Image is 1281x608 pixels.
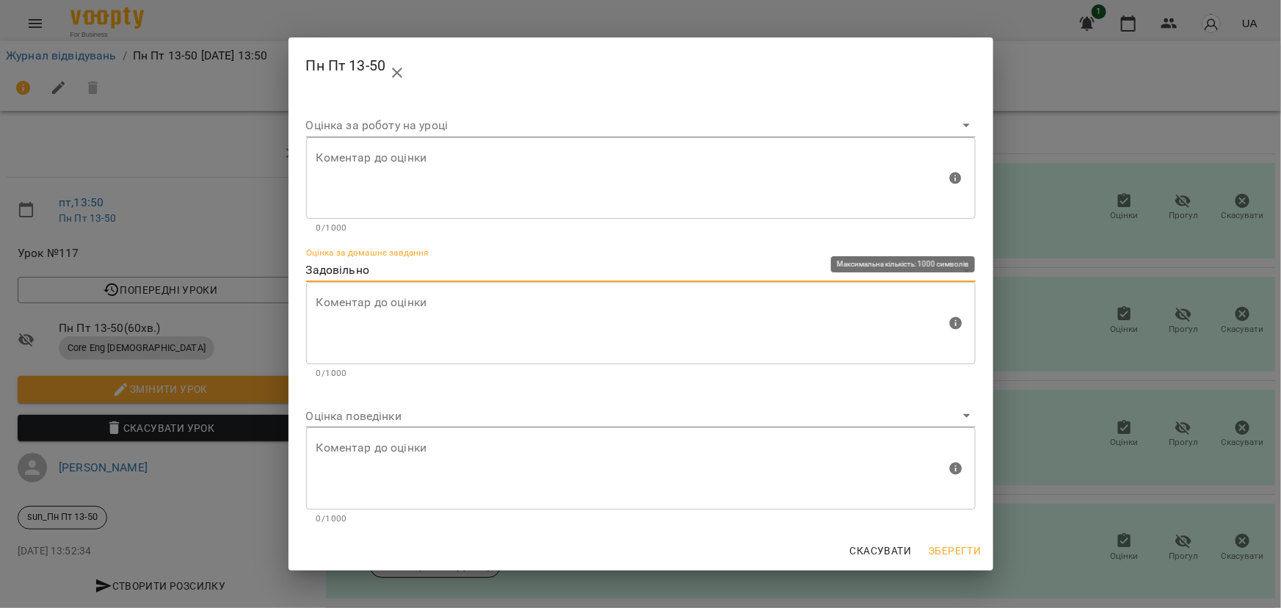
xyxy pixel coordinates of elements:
[380,55,415,90] button: close
[306,248,429,257] label: Оцінка за домашнє завдання
[316,221,965,236] p: 0/1000
[844,538,918,564] button: Скасувати
[316,512,965,526] p: 0/1000
[306,427,976,526] div: Максимальна кількість: 1000 символів
[306,49,976,84] h2: Пн Пт 13-50
[850,542,912,560] span: Скасувати
[306,259,976,283] div: Задовільно
[306,137,976,236] div: Максимальна кількість: 1000 символів
[929,542,981,560] span: Зберегти
[923,538,987,564] button: Зберегти
[316,366,965,381] p: 0/1000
